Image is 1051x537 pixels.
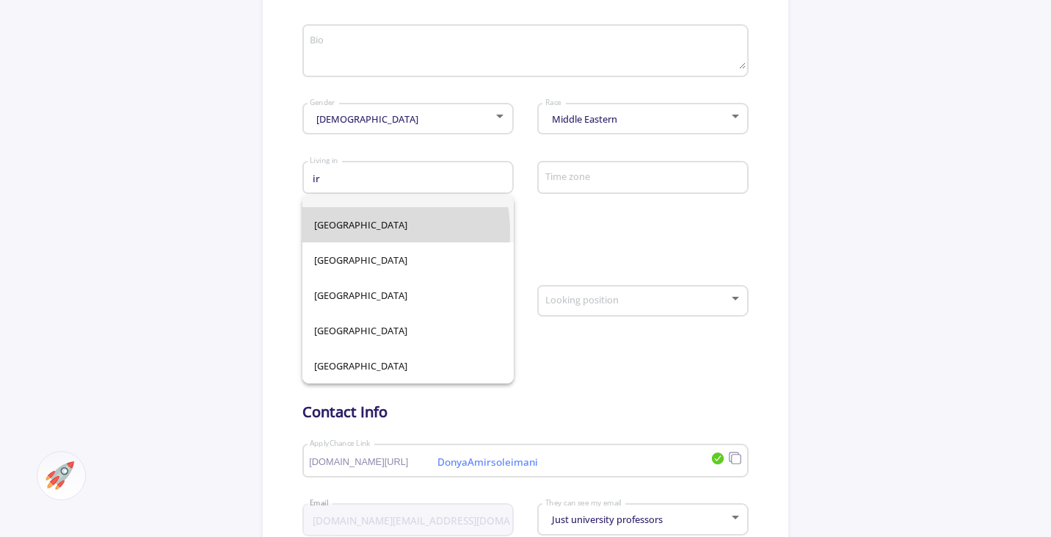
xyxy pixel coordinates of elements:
[548,513,663,526] span: Just university professors
[46,461,74,490] img: ac-market
[302,403,749,421] h5: Contact Info
[548,112,617,126] span: Middle Eastern
[314,242,502,278] span: [GEOGRAPHIC_DATA]
[309,457,436,467] span: [DOMAIN_NAME][URL]
[302,245,749,262] h5: Looking for Positions
[314,348,502,383] span: [GEOGRAPHIC_DATA]
[313,112,418,126] span: [DEMOGRAPHIC_DATA]
[314,313,502,348] span: [GEOGRAPHIC_DATA]
[314,207,502,242] span: [GEOGRAPHIC_DATA]
[314,278,502,313] span: [GEOGRAPHIC_DATA]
